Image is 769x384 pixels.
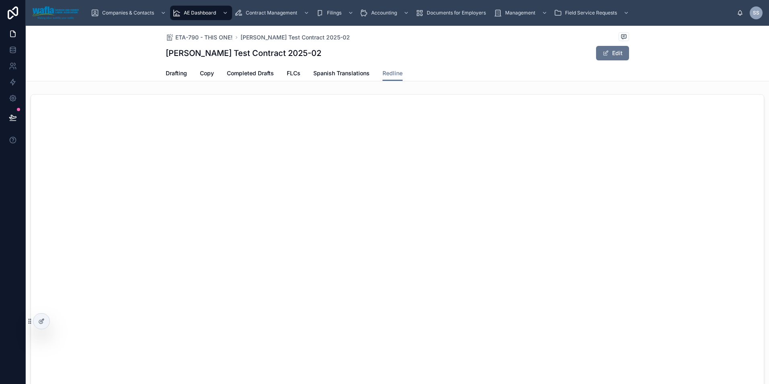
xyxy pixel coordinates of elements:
[166,66,187,82] a: Drafting
[358,6,413,20] a: Accounting
[313,66,370,82] a: Spanish Translations
[166,33,232,41] a: ETA-790 - THIS ONE!
[565,10,617,16] span: Field Service Requests
[551,6,633,20] a: Field Service Requests
[427,10,486,16] span: Documents for Employers
[382,69,403,77] span: Redline
[200,69,214,77] span: Copy
[382,66,403,81] a: Redline
[32,6,79,19] img: App logo
[596,46,629,60] button: Edit
[491,6,551,20] a: Management
[246,10,297,16] span: Contract Management
[184,10,216,16] span: AE Dashboard
[241,33,350,41] a: [PERSON_NAME] Test Contract 2025-02
[505,10,535,16] span: Management
[102,10,154,16] span: Companies & Contacts
[200,66,214,82] a: Copy
[313,6,358,20] a: Filings
[166,47,321,59] h1: [PERSON_NAME] Test Contract 2025-02
[753,10,759,16] span: SS
[88,6,170,20] a: Companies & Contacts
[232,6,313,20] a: Contract Management
[166,69,187,77] span: Drafting
[170,6,232,20] a: AE Dashboard
[227,66,274,82] a: Completed Drafts
[287,66,300,82] a: FLCs
[287,69,300,77] span: FLCs
[413,6,491,20] a: Documents for Employers
[327,10,341,16] span: Filings
[313,69,370,77] span: Spanish Translations
[371,10,397,16] span: Accounting
[227,69,274,77] span: Completed Drafts
[175,33,232,41] span: ETA-790 - THIS ONE!
[85,4,737,22] div: scrollable content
